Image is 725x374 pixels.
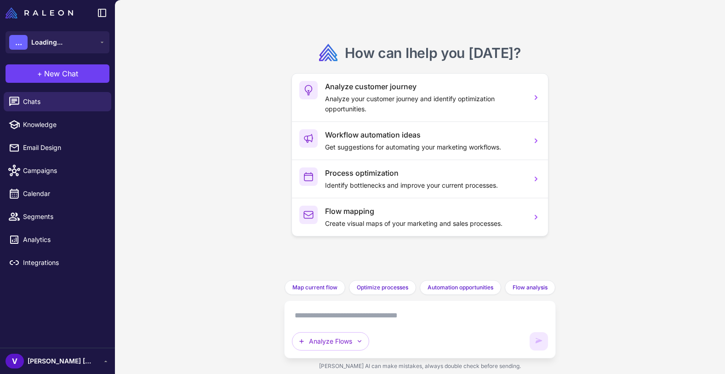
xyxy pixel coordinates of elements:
[325,219,524,229] p: Create visual maps of your marketing and sales processes.
[4,161,111,180] a: Campaigns
[292,283,337,292] span: Map current flow
[345,44,521,62] h2: How can I ?
[4,184,111,203] a: Calendar
[6,354,24,368] div: V
[23,189,104,199] span: Calendar
[23,235,104,245] span: Analytics
[6,64,109,83] button: +New Chat
[9,35,28,50] div: ...
[409,45,514,61] span: help you [DATE]
[325,180,524,190] p: Identify bottlenecks and improve your current processes.
[23,212,104,222] span: Segments
[28,356,92,366] span: [PERSON_NAME] [PERSON_NAME]
[325,81,524,92] h3: Analyze customer journey
[325,129,524,140] h3: Workflow automation ideas
[23,97,104,107] span: Chats
[325,206,524,217] h3: Flow mapping
[23,143,104,153] span: Email Design
[6,7,73,18] img: Raleon Logo
[513,283,548,292] span: Flow analysis
[505,280,555,295] button: Flow analysis
[6,7,77,18] a: Raleon Logo
[428,283,493,292] span: Automation opportunities
[4,92,111,111] a: Chats
[285,280,345,295] button: Map current flow
[4,253,111,272] a: Integrations
[420,280,501,295] button: Automation opportunities
[284,358,556,374] div: [PERSON_NAME] AI can make mistakes, always double check before sending.
[23,258,104,268] span: Integrations
[325,142,524,152] p: Get suggestions for automating your marketing workflows.
[325,94,524,114] p: Analyze your customer journey and identify optimization opportunities.
[292,332,369,351] button: Analyze Flows
[31,37,63,47] span: Loading...
[357,283,408,292] span: Optimize processes
[4,230,111,249] a: Analytics
[6,31,109,53] button: ...Loading...
[4,138,111,157] a: Email Design
[4,115,111,134] a: Knowledge
[44,68,78,79] span: New Chat
[23,120,104,130] span: Knowledge
[4,207,111,226] a: Segments
[23,166,104,176] span: Campaigns
[349,280,416,295] button: Optimize processes
[325,167,524,178] h3: Process optimization
[37,68,42,79] span: +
